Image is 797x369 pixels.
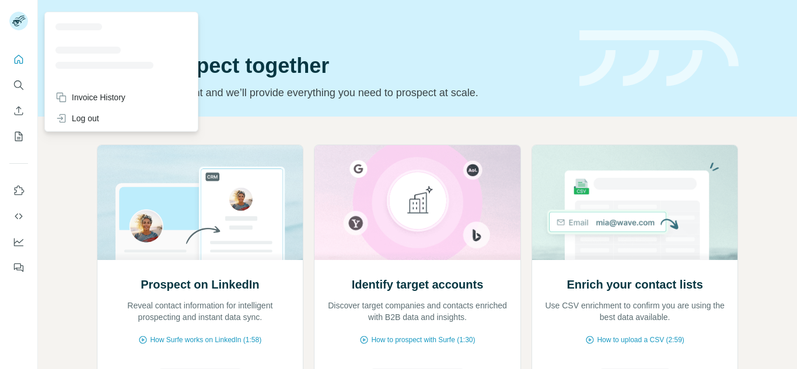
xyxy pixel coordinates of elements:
[150,335,261,345] span: How Surfe works on LinkedIn (1:58)
[97,145,304,260] img: Prospect on LinkedIn
[9,180,28,201] button: Use Surfe on LinkedIn
[9,231,28,252] button: Dashboard
[326,300,509,323] p: Discover target companies and contacts enriched with B2B data and insights.
[314,145,521,260] img: Identify target accounts
[579,30,739,87] img: banner
[97,22,565,33] div: Quick start
[352,276,484,293] h2: Identify target accounts
[544,300,726,323] p: Use CSV enrichment to confirm you are using the best data available.
[9,49,28,70] button: Quick start
[55,92,125,103] div: Invoice History
[532,145,739,260] img: Enrich your contact lists
[597,335,684,345] span: How to upload a CSV (2:59)
[9,75,28,96] button: Search
[97,54,565,78] h1: Let’s prospect together
[371,335,475,345] span: How to prospect with Surfe (1:30)
[9,257,28,278] button: Feedback
[567,276,702,293] h2: Enrich your contact lists
[55,113,99,124] div: Log out
[9,126,28,147] button: My lists
[97,85,565,101] p: Pick your starting point and we’ll provide everything you need to prospect at scale.
[9,100,28,121] button: Enrich CSV
[141,276,259,293] h2: Prospect on LinkedIn
[109,300,292,323] p: Reveal contact information for intelligent prospecting and instant data sync.
[9,206,28,227] button: Use Surfe API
